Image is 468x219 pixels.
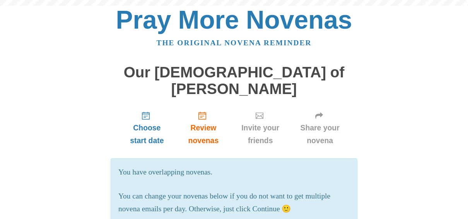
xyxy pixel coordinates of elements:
a: Review novenas [176,105,231,151]
a: Pray More Novenas [116,5,352,34]
h1: Our [DEMOGRAPHIC_DATA] of [PERSON_NAME] [118,64,350,97]
p: You can change your novenas below if you do not want to get multiple novena emails per day. Other... [118,190,350,216]
p: You have overlapping novenas. [118,166,350,179]
span: Share your novena [297,121,342,147]
span: Review novenas [184,121,223,147]
span: Choose start date [126,121,168,147]
span: Invite your friends [239,121,282,147]
a: Choose start date [118,105,176,151]
a: Share your novena [290,105,350,151]
a: The original novena reminder [157,39,312,47]
a: Invite your friends [231,105,290,151]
